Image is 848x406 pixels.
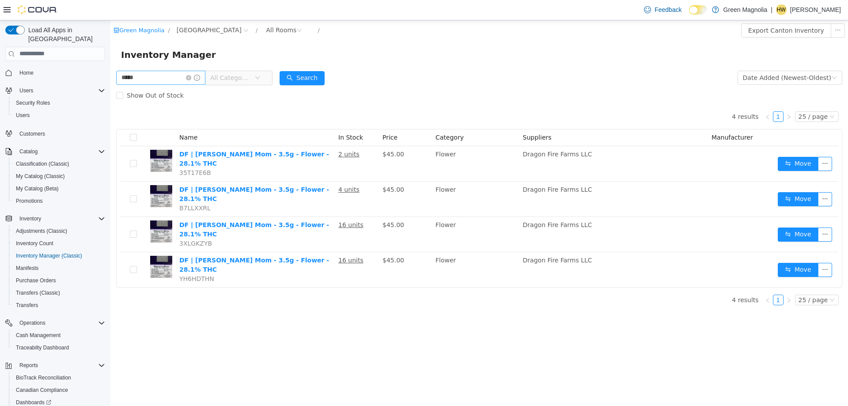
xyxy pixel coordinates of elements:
[16,99,50,106] span: Security Roles
[9,182,109,195] button: My Catalog (Beta)
[9,372,109,384] button: BioTrack Reconciliation
[16,228,67,235] span: Adjustments (Classic)
[12,250,105,261] span: Inventory Manager (Classic)
[676,277,681,283] i: icon: right
[169,51,214,65] button: icon: searchSearch
[19,319,45,326] span: Operations
[663,275,673,285] a: 1
[69,149,101,156] span: 35T17E6B
[16,68,37,78] a: Home
[663,91,673,101] a: 1
[16,85,37,96] button: Users
[322,232,409,267] td: Flower
[640,1,685,19] a: Feedback
[12,250,86,261] a: Inventory Manager (Classic)
[228,166,249,173] u: 4 units
[652,274,662,285] li: Previous Page
[676,94,681,99] i: icon: right
[12,330,64,341] a: Cash Management
[790,4,841,15] p: [PERSON_NAME]
[12,226,71,236] a: Adjustments (Classic)
[272,114,287,121] span: Price
[16,374,71,381] span: BioTrack Reconciliation
[12,372,75,383] a: BioTrack Reconciliation
[16,252,82,259] span: Inventory Manager (Classic)
[16,160,69,167] span: Classification (Classic)
[16,332,61,339] span: Cash Management
[144,55,150,61] i: icon: down
[40,165,62,187] img: DF | Stacy's Mom - 3.5g - Flower - 28.1% THC hero shot
[777,4,786,15] span: HW
[2,359,109,372] button: Reports
[40,200,62,222] img: DF | Stacy's Mom - 3.5g - Flower - 28.1% THC hero shot
[12,342,105,353] span: Traceabilty Dashboard
[776,4,787,15] div: Heather Wheeler
[12,183,105,194] span: My Catalog (Beta)
[662,274,673,285] li: 1
[16,129,49,139] a: Customers
[688,91,717,101] div: 25 / page
[16,67,105,78] span: Home
[2,84,109,97] button: Users
[12,159,105,169] span: Classification (Classic)
[322,126,409,161] td: Flower
[2,127,109,140] button: Customers
[16,277,56,284] span: Purchase Orders
[16,240,53,247] span: Inventory Count
[601,114,643,121] span: Manufacturer
[632,51,721,64] div: Date Added (Newest-Oldest)
[19,215,41,222] span: Inventory
[16,185,59,192] span: My Catalog (Beta)
[272,236,294,243] span: $45.00
[12,288,105,298] span: Transfers (Classic)
[2,317,109,329] button: Operations
[9,170,109,182] button: My Catalog (Classic)
[322,161,409,197] td: Flower
[621,274,648,285] li: 4 results
[12,275,60,286] a: Purchase Orders
[69,220,102,227] span: 3XLGKZYB
[19,87,33,94] span: Users
[69,114,87,121] span: Name
[631,3,721,17] button: Export Canton Inventory
[19,148,38,155] span: Catalog
[12,275,105,286] span: Purchase Orders
[9,274,109,287] button: Purchase Orders
[9,237,109,250] button: Inventory Count
[12,98,105,108] span: Security Roles
[708,243,722,257] button: icon: ellipsis
[708,172,722,186] button: icon: ellipsis
[16,197,43,205] span: Promotions
[83,54,90,61] i: icon: info-circle
[16,128,105,139] span: Customers
[228,130,249,137] u: 2 units
[69,236,219,253] a: DF | [PERSON_NAME] Mom - 3.5g - Flower - 28.1% THC
[13,72,77,79] span: Show Out of Stock
[12,171,68,182] a: My Catalog (Classic)
[12,171,105,182] span: My Catalog (Classic)
[207,7,209,13] span: /
[719,94,724,100] i: icon: down
[19,362,38,369] span: Reports
[325,114,353,121] span: Category
[12,330,105,341] span: Cash Management
[708,207,722,221] button: icon: ellipsis
[3,7,9,13] i: icon: shop
[12,226,105,236] span: Adjustments (Classic)
[12,372,105,383] span: BioTrack Reconciliation
[667,137,708,151] button: icon: swapMove
[689,5,708,15] input: Dark Mode
[16,318,49,328] button: Operations
[719,277,724,283] i: icon: down
[69,166,219,182] a: DF | [PERSON_NAME] Mom - 3.5g - Flower - 28.1% THC
[12,110,105,121] span: Users
[667,207,708,221] button: icon: swapMove
[12,342,72,353] a: Traceabilty Dashboard
[40,235,62,258] img: DF | Stacy's Mom - 3.5g - Flower - 28.1% THC hero shot
[667,243,708,257] button: icon: swapMove
[9,97,109,109] button: Security Roles
[16,344,69,351] span: Traceabilty Dashboard
[16,213,45,224] button: Inventory
[12,263,42,273] a: Manifests
[16,173,65,180] span: My Catalog (Classic)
